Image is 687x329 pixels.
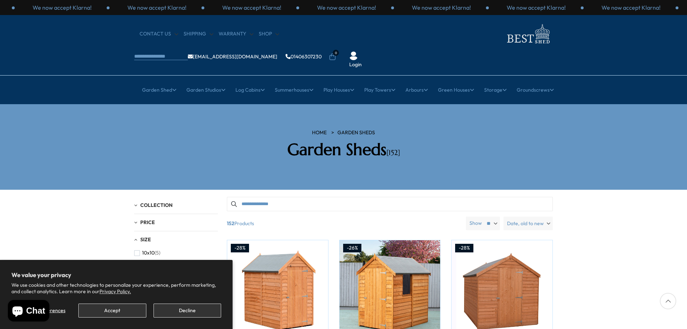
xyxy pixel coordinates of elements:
[222,4,281,11] p: We now accept Klarna!
[227,217,234,230] b: 152
[317,4,376,11] p: We now accept Klarna!
[33,4,92,11] p: We now accept Klarna!
[78,304,146,318] button: Accept
[227,197,553,211] input: Search products
[140,202,172,208] span: Collection
[140,236,151,243] span: Size
[15,4,109,11] div: 2 / 3
[6,300,52,323] inbox-online-store-chat: Shopify online store chat
[155,250,160,256] span: (5)
[412,4,471,11] p: We now accept Klarna!
[507,4,566,11] p: We now accept Klarna!
[349,52,358,60] img: User Icon
[186,81,225,99] a: Garden Studios
[184,30,213,38] a: Shipping
[299,4,394,11] div: 2 / 3
[140,30,178,38] a: CONTACT US
[134,258,160,268] button: 10x15
[127,4,186,11] p: We now accept Klarna!
[386,148,400,157] span: [152]
[142,250,155,256] span: 10x10
[337,129,375,136] a: Garden Sheds
[343,244,361,252] div: -26%
[584,4,678,11] div: 2 / 3
[489,4,584,11] div: 1 / 3
[333,50,339,56] span: 0
[394,4,489,11] div: 3 / 3
[231,244,249,252] div: -28%
[503,217,553,230] label: Date, old to new
[438,81,474,99] a: Green Houses
[235,81,265,99] a: Log Cabins
[405,81,428,99] a: Arbours
[517,81,554,99] a: Groundscrews
[134,248,160,258] button: 10x10
[329,53,336,61] a: 0
[286,54,322,59] a: 01406307230
[204,4,299,11] div: 1 / 3
[242,140,445,159] h2: Garden Sheds
[224,217,463,230] span: Products
[349,61,362,68] a: Login
[507,217,544,230] span: Date, old to new
[109,4,204,11] div: 3 / 3
[312,129,327,136] a: HOME
[259,30,279,38] a: Shop
[455,244,473,252] div: -28%
[11,271,221,279] h2: We value your privacy
[140,219,155,226] span: Price
[364,81,395,99] a: Play Towers
[275,81,313,99] a: Summerhouses
[188,54,277,59] a: [EMAIL_ADDRESS][DOMAIN_NAME]
[99,288,131,295] a: Privacy Policy.
[503,22,553,45] img: logo
[484,81,507,99] a: Storage
[142,81,176,99] a: Garden Shed
[469,220,482,227] label: Show
[219,30,253,38] a: Warranty
[601,4,661,11] p: We now accept Klarna!
[11,282,221,295] p: We use cookies and other technologies to personalize your experience, perform marketing, and coll...
[323,81,354,99] a: Play Houses
[154,304,221,318] button: Decline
